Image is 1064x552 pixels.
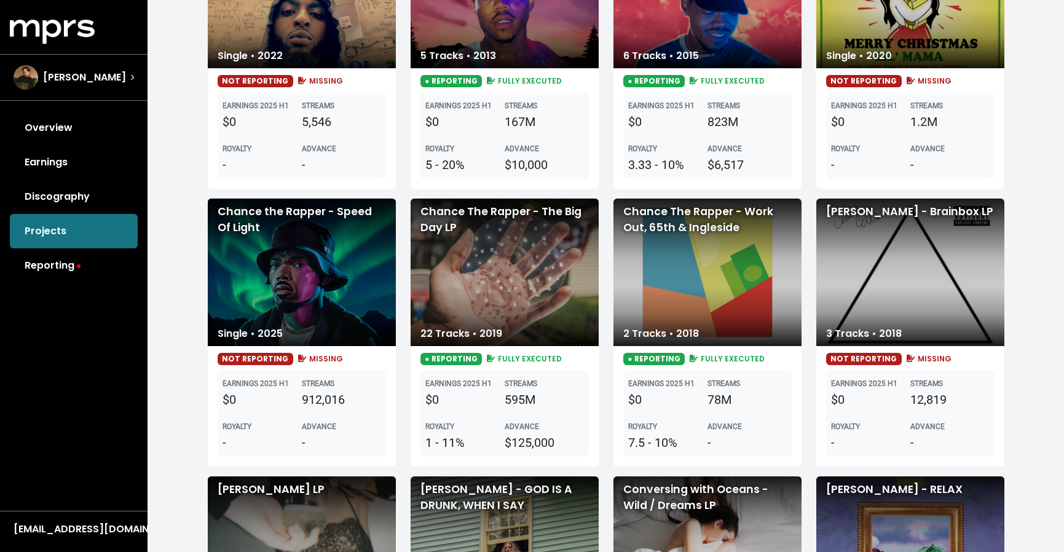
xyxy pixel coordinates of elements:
[223,144,251,153] b: ROYALTY
[10,248,138,283] a: Reporting
[296,76,343,86] span: MISSING
[208,199,396,346] div: Chance the Rapper - Speed Of Light
[420,75,483,87] span: ● REPORTING
[302,144,336,153] b: ADVANCE
[707,379,740,388] b: STREAMS
[831,144,860,153] b: ROYALTY
[826,75,902,87] span: NOT REPORTING
[302,112,381,131] div: 5,546
[14,65,38,90] img: The selected account / producer
[208,321,293,346] div: Single • 2025
[628,156,707,174] div: 3.33 - 10%
[831,379,897,388] b: EARNINGS 2025 H1
[505,433,584,452] div: $125,000
[223,422,251,431] b: ROYALTY
[223,433,302,452] div: -
[707,422,742,431] b: ADVANCE
[302,156,381,174] div: -
[425,156,505,174] div: 5 - 20%
[613,321,709,346] div: 2 Tracks • 2018
[425,379,492,388] b: EARNINGS 2025 H1
[505,390,584,409] div: 595M
[10,24,95,38] a: mprs logo
[302,390,381,409] div: 912,016
[628,379,695,388] b: EARNINGS 2025 H1
[505,101,537,110] b: STREAMS
[707,101,740,110] b: STREAMS
[10,521,138,537] button: [EMAIL_ADDRESS][DOMAIN_NAME]
[831,433,910,452] div: -
[420,353,483,365] span: ● REPORTING
[302,101,334,110] b: STREAMS
[223,390,302,409] div: $0
[831,156,910,174] div: -
[628,422,657,431] b: ROYALTY
[831,422,860,431] b: ROYALTY
[208,44,293,68] div: Single • 2022
[910,390,990,409] div: 12,819
[707,433,787,452] div: -
[816,321,912,346] div: 3 Tracks • 2018
[628,112,707,131] div: $0
[425,433,505,452] div: 1 - 11%
[707,156,787,174] div: $6,517
[707,144,742,153] b: ADVANCE
[218,75,294,87] span: NOT REPORTING
[831,112,910,131] div: $0
[10,111,138,145] a: Overview
[425,112,505,131] div: $0
[10,145,138,179] a: Earnings
[302,379,334,388] b: STREAMS
[484,76,562,86] span: FULLY EXECUTED
[302,433,381,452] div: -
[707,112,787,131] div: 823M
[904,76,952,86] span: MISSING
[628,433,707,452] div: 7.5 - 10%
[623,353,685,365] span: ● REPORTING
[687,76,765,86] span: FULLY EXECUTED
[687,353,765,364] span: FULLY EXECUTED
[43,70,126,85] span: [PERSON_NAME]
[302,422,336,431] b: ADVANCE
[910,144,945,153] b: ADVANCE
[816,44,902,68] div: Single • 2020
[505,379,537,388] b: STREAMS
[10,179,138,214] a: Discography
[831,390,910,409] div: $0
[223,156,302,174] div: -
[623,75,685,87] span: ● REPORTING
[505,112,584,131] div: 167M
[223,379,289,388] b: EARNINGS 2025 H1
[411,44,506,68] div: 5 Tracks • 2013
[910,156,990,174] div: -
[707,390,787,409] div: 78M
[826,353,902,365] span: NOT REPORTING
[628,390,707,409] div: $0
[910,112,990,131] div: 1.2M
[425,422,454,431] b: ROYALTY
[218,353,294,365] span: NOT REPORTING
[904,353,952,364] span: MISSING
[14,522,134,537] div: [EMAIL_ADDRESS][DOMAIN_NAME]
[628,144,657,153] b: ROYALTY
[505,156,584,174] div: $10,000
[296,353,343,364] span: MISSING
[910,422,945,431] b: ADVANCE
[613,199,802,346] div: Chance The Rapper - Work Out, 65th & Ingleside
[613,44,709,68] div: 6 Tracks • 2015
[910,379,943,388] b: STREAMS
[816,199,1004,346] div: [PERSON_NAME] - Brainbox LP
[505,144,539,153] b: ADVANCE
[831,101,897,110] b: EARNINGS 2025 H1
[411,199,599,346] div: Chance The Rapper - The Big Day LP
[505,422,539,431] b: ADVANCE
[910,433,990,452] div: -
[411,321,512,346] div: 22 Tracks • 2019
[628,101,695,110] b: EARNINGS 2025 H1
[425,101,492,110] b: EARNINGS 2025 H1
[425,390,505,409] div: $0
[223,112,302,131] div: $0
[223,101,289,110] b: EARNINGS 2025 H1
[484,353,562,364] span: FULLY EXECUTED
[425,144,454,153] b: ROYALTY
